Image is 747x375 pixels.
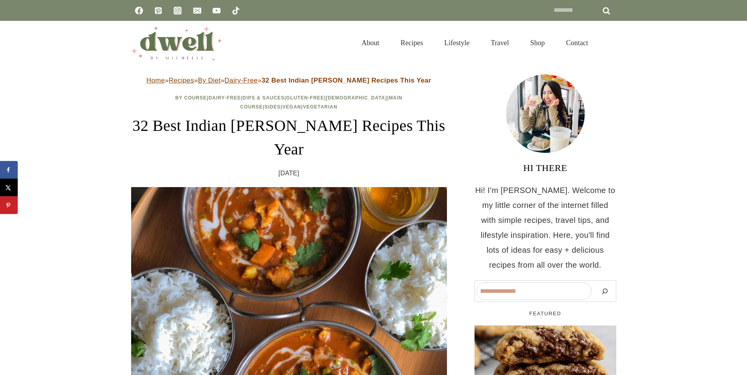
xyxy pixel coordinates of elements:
[131,114,447,161] h1: 32 Best Indian [PERSON_NAME] Recipes This Year
[189,3,205,18] a: Email
[146,77,431,84] span: » » » »
[208,95,241,101] a: Dairy-Free
[265,104,281,110] a: Sides
[175,95,402,110] span: | | | | | | | |
[434,29,480,57] a: Lifestyle
[595,282,614,300] button: Search
[169,77,194,84] a: Recipes
[603,36,616,50] button: View Search Form
[475,161,616,175] h3: HI THERE
[175,95,207,101] a: By Course
[146,77,165,84] a: Home
[170,3,185,18] a: Instagram
[224,77,258,84] a: Dairy-Free
[286,95,324,101] a: Gluten-Free
[519,29,555,57] a: Shop
[475,310,616,318] h5: FEATURED
[261,77,431,84] strong: 32 Best Indian [PERSON_NAME] Recipes This Year
[351,29,390,57] a: About
[228,3,244,18] a: TikTok
[131,3,147,18] a: Facebook
[556,29,599,57] a: Contact
[131,25,222,61] img: DWELL by michelle
[243,95,284,101] a: Dips & Sauces
[303,104,337,110] a: Vegetarian
[150,3,166,18] a: Pinterest
[278,167,299,179] time: [DATE]
[209,3,224,18] a: YouTube
[480,29,519,57] a: Travel
[475,183,616,272] p: Hi! I'm [PERSON_NAME]. Welcome to my little corner of the internet filled with simple recipes, tr...
[326,95,387,101] a: [DEMOGRAPHIC_DATA]
[198,77,221,84] a: By Diet
[390,29,434,57] a: Recipes
[351,29,599,57] nav: Primary Navigation
[282,104,301,110] a: Vegan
